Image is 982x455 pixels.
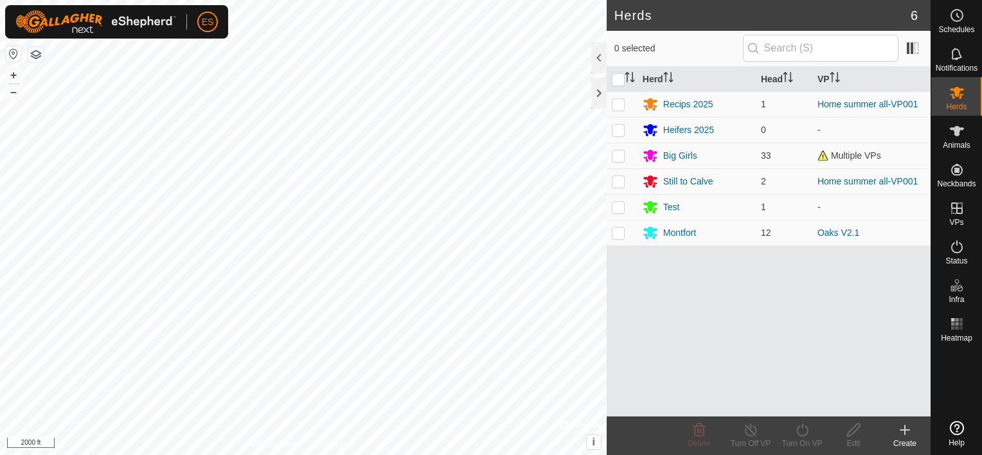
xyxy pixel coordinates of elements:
span: 1 [761,202,766,212]
div: Recips 2025 [663,98,713,111]
span: Help [949,439,965,447]
div: Montfort [663,226,696,240]
a: Home summer all-VP001 [817,99,918,109]
h2: Herds [614,8,911,23]
input: Search (S) [743,35,898,62]
span: Multiple VPs [817,150,881,161]
span: Schedules [938,26,974,33]
span: ES [202,15,214,29]
td: - [812,194,931,220]
div: Turn Off VP [725,438,776,449]
span: 2 [761,176,766,186]
div: Test [663,201,680,214]
span: Status [945,257,967,265]
button: Reset Map [6,46,21,62]
span: i [593,436,595,447]
span: 12 [761,227,771,238]
th: Head [756,67,812,92]
button: Map Layers [28,47,44,62]
span: 0 [761,125,766,135]
span: 0 selected [614,42,743,55]
a: Help [931,416,982,452]
div: Heifers 2025 [663,123,714,137]
div: Still to Calve [663,175,713,188]
p-sorticon: Activate to sort [830,74,840,84]
a: Home summer all-VP001 [817,176,918,186]
p-sorticon: Activate to sort [783,74,793,84]
span: VPs [949,219,963,226]
div: Turn On VP [776,438,828,449]
p-sorticon: Activate to sort [625,74,635,84]
span: Herds [946,103,967,111]
button: i [587,435,601,449]
a: Privacy Policy [253,438,301,450]
span: 6 [911,6,918,25]
span: 1 [761,99,766,109]
a: Oaks V2.1 [817,227,859,238]
div: Edit [828,438,879,449]
button: + [6,67,21,83]
span: 33 [761,150,771,161]
img: Gallagher Logo [15,10,176,33]
th: VP [812,67,931,92]
span: Heatmap [941,334,972,342]
span: Animals [943,141,970,149]
td: - [812,117,931,143]
span: Notifications [936,64,978,72]
p-sorticon: Activate to sort [663,74,674,84]
button: – [6,84,21,100]
span: Neckbands [937,180,976,188]
div: Big Girls [663,149,697,163]
a: Contact Us [316,438,354,450]
div: Create [879,438,931,449]
th: Herd [638,67,756,92]
span: Delete [688,439,711,448]
span: Infra [949,296,964,303]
